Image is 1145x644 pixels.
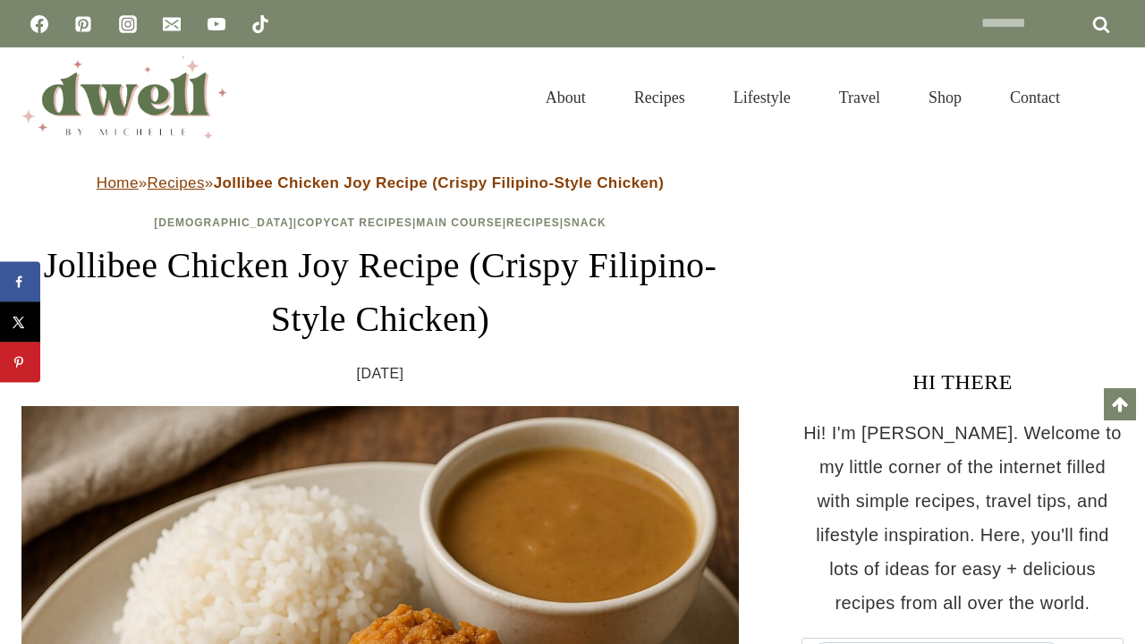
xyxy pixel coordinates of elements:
[97,174,664,191] span: » »
[1104,388,1136,420] a: Scroll to top
[21,56,227,139] img: DWELL by michelle
[97,174,139,191] a: Home
[506,216,560,229] a: Recipes
[297,216,412,229] a: Copycat Recipes
[110,6,146,42] a: Instagram
[801,416,1124,620] p: Hi! I'm [PERSON_NAME]. Welcome to my little corner of the internet filled with simple recipes, tr...
[986,66,1084,129] a: Contact
[242,6,278,42] a: TikTok
[21,239,739,346] h1: Jollibee Chicken Joy Recipe (Crispy Filipino-Style Chicken)
[904,66,986,129] a: Shop
[214,174,665,191] strong: Jollibee Chicken Joy Recipe (Crispy Filipino-Style Chicken)
[522,66,610,129] a: About
[416,216,502,229] a: Main Course
[709,66,815,129] a: Lifestyle
[154,216,606,229] span: | | | |
[148,174,205,191] a: Recipes
[564,216,606,229] a: Snack
[154,216,293,229] a: [DEMOGRAPHIC_DATA]
[801,366,1124,398] h3: HI THERE
[610,66,709,129] a: Recipes
[522,66,1084,129] nav: Primary Navigation
[21,6,57,42] a: Facebook
[357,360,404,387] time: [DATE]
[815,66,904,129] a: Travel
[154,6,190,42] a: Email
[1093,82,1124,113] button: View Search Form
[65,6,101,42] a: Pinterest
[199,6,234,42] a: YouTube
